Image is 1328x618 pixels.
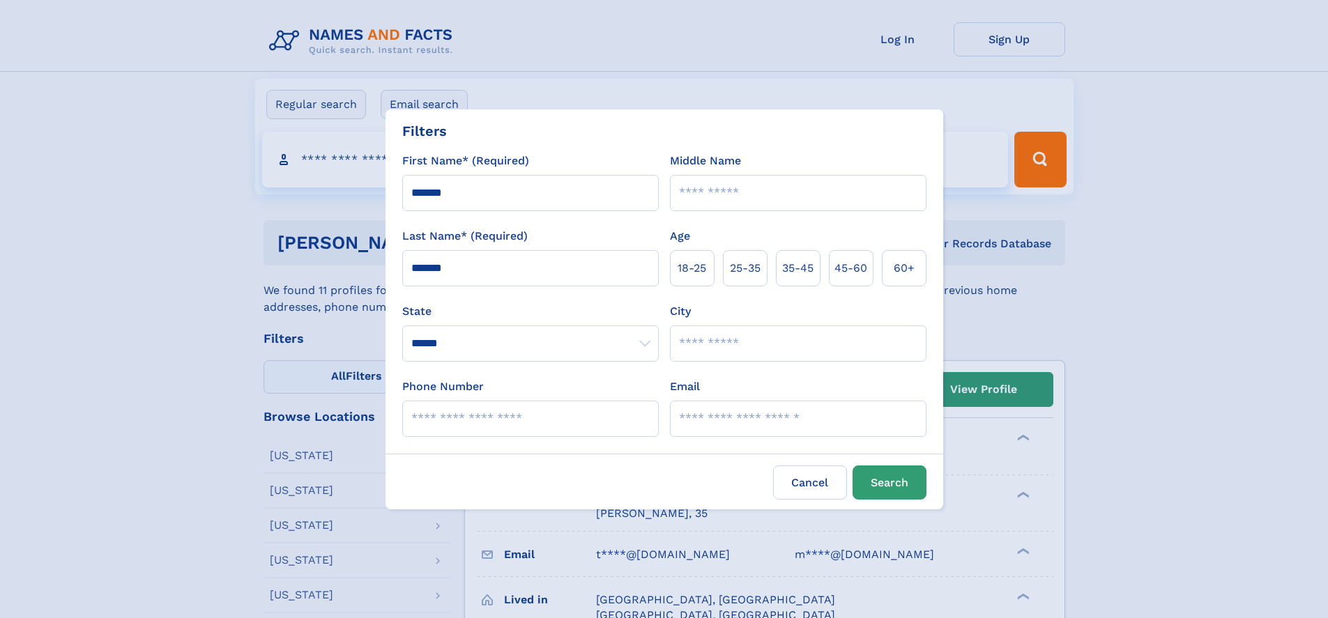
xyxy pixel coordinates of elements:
[670,228,690,245] label: Age
[402,153,529,169] label: First Name* (Required)
[402,303,659,320] label: State
[402,228,528,245] label: Last Name* (Required)
[670,303,691,320] label: City
[782,260,814,277] span: 35‑45
[402,378,484,395] label: Phone Number
[773,465,847,500] label: Cancel
[853,465,926,500] button: Search
[402,121,447,141] div: Filters
[834,260,867,277] span: 45‑60
[894,260,915,277] span: 60+
[678,260,706,277] span: 18‑25
[730,260,761,277] span: 25‑35
[670,153,741,169] label: Middle Name
[670,378,700,395] label: Email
